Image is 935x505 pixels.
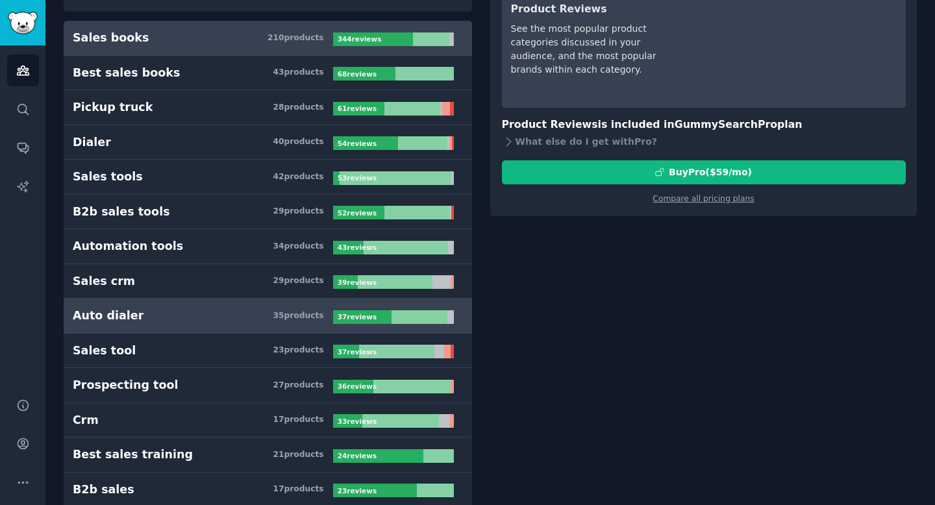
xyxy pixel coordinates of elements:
[273,310,323,322] div: 35 product s
[64,368,472,403] a: Prospecting tool27products36reviews
[64,90,472,125] a: Pickup truck28products61reviews
[338,35,382,43] b: 344 review s
[73,447,193,463] div: Best sales training
[273,484,323,495] div: 17 product s
[64,21,472,56] a: Sales books210products344reviews
[273,414,323,426] div: 17 product s
[64,229,472,264] a: Automation tools34products43reviews
[73,377,179,393] div: Prospecting tool
[338,105,377,112] b: 61 review s
[64,299,472,334] a: Auto dialer35products37reviews
[64,437,472,473] a: Best sales training21products24reviews
[502,133,906,151] div: What else do I get with Pro ?
[273,275,323,287] div: 29 product s
[73,343,136,359] div: Sales tool
[64,160,472,195] a: Sales tools42products53reviews
[8,12,38,34] img: GummySearch logo
[273,171,323,183] div: 42 product s
[64,403,472,438] a: Crm17products33reviews
[73,169,143,185] div: Sales tools
[273,241,323,252] div: 34 product s
[338,452,377,460] b: 24 review s
[273,206,323,217] div: 29 product s
[669,166,752,179] div: Buy Pro ($ 59 /mo )
[675,118,777,130] span: GummySearch Pro
[73,30,149,46] div: Sales books
[502,160,906,184] button: BuyPro($59/mo)
[73,204,170,220] div: B2b sales tools
[273,67,323,79] div: 43 product s
[338,278,377,286] b: 39 review s
[338,487,377,495] b: 23 review s
[64,334,472,369] a: Sales tool23products37reviews
[64,195,472,230] a: B2b sales tools29products52reviews
[338,348,377,356] b: 37 review s
[338,70,377,78] b: 68 review s
[338,243,377,251] b: 43 review s
[273,102,323,114] div: 28 product s
[511,1,684,18] h3: Product Reviews
[273,380,323,391] div: 27 product s
[338,382,377,390] b: 36 review s
[338,313,377,321] b: 37 review s
[73,238,183,254] div: Automation tools
[73,273,135,289] div: Sales crm
[73,308,143,324] div: Auto dialer
[73,134,111,151] div: Dialer
[338,140,377,147] b: 54 review s
[73,412,99,428] div: Crm
[64,56,472,91] a: Best sales books43products68reviews
[338,174,377,182] b: 53 review s
[268,32,324,44] div: 210 product s
[64,125,472,160] a: Dialer40products54reviews
[73,65,180,81] div: Best sales books
[502,117,906,133] h3: Product Reviews is included in plan
[653,194,754,203] a: Compare all pricing plans
[273,449,323,461] div: 21 product s
[64,264,472,299] a: Sales crm29products39reviews
[273,345,323,356] div: 23 product s
[273,136,323,148] div: 40 product s
[338,417,377,425] b: 33 review s
[338,209,377,217] b: 52 review s
[73,482,134,498] div: B2b sales
[511,22,684,77] div: See the most popular product categories discussed in your audience, and the most popular brands w...
[73,99,153,116] div: Pickup truck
